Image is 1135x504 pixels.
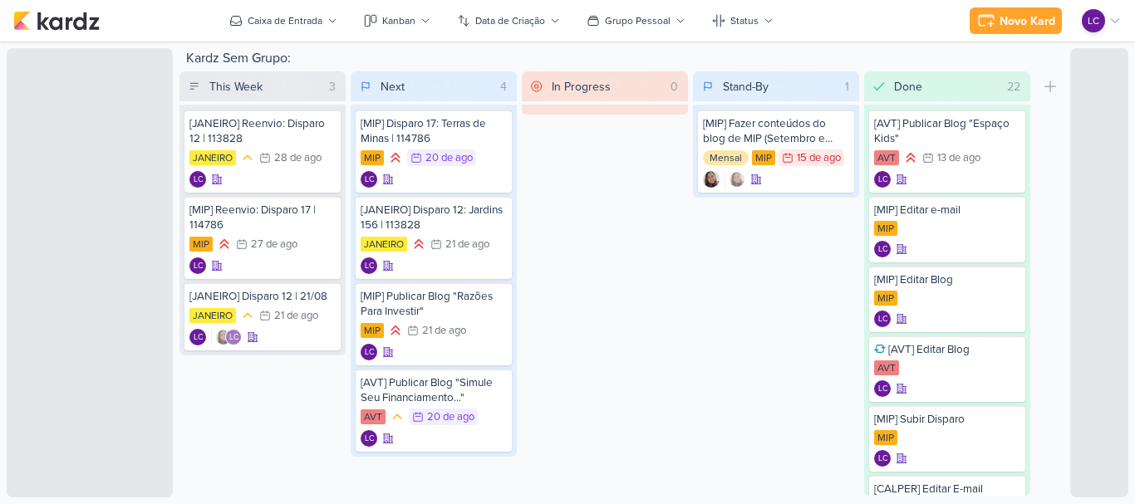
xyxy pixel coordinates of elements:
p: LC [878,385,887,394]
p: LC [365,176,374,184]
div: [MIP] Subir Disparo [874,412,1020,427]
div: [JANEIRO] Reenvio: Disparo 12 | 113828 [189,116,336,146]
div: Laís Costa [361,430,377,447]
img: Sharlene Khoury [729,171,745,188]
p: LC [365,349,374,357]
div: Criador(a): Laís Costa [361,257,377,274]
div: Prioridade Média [389,409,405,425]
div: Mensal [703,150,749,165]
div: Laís Costa [361,344,377,360]
div: Prioridade Alta [410,236,427,252]
p: LC [365,262,374,271]
div: 4 [494,78,513,95]
div: 28 de ago [274,153,322,164]
div: Prioridade Alta [387,149,404,166]
div: JANEIRO [189,308,236,323]
div: Laís Costa [189,171,206,188]
div: MIP [874,430,897,445]
div: [MIP] Disparo 17: Terras de Minas | 114786 [361,116,507,146]
p: LC [229,334,238,342]
div: AVT [361,409,386,424]
div: Prioridade Alta [387,322,404,339]
div: 0 [664,78,685,95]
div: Criador(a): Laís Costa [874,241,891,257]
div: 22 [1000,78,1027,95]
p: LC [878,176,887,184]
div: 21 de ago [445,239,489,250]
p: LC [194,334,203,342]
div: Colaboradores: Sharlene Khoury, Laís Costa [211,329,242,345]
div: Criador(a): Laís Costa [874,171,891,188]
div: Laís Costa [874,311,891,327]
div: [AVT] Publicar Blog "Espaço Kids" [874,116,1020,146]
div: [AVT] Publicar Blog "Simule Seu Financiamento..." [361,375,507,405]
div: Criador(a): Laís Costa [361,171,377,188]
div: [MIP] Fazer conteúdos do blog de MIP (Setembro e Outubro) [703,116,849,146]
div: Kardz Sem Grupo: [179,48,1064,71]
div: AVT [874,150,899,165]
div: 21 de ago [274,311,318,321]
img: kardz.app [13,11,100,31]
div: Criador(a): Laís Costa [874,311,891,327]
p: LC [878,455,887,463]
button: Novo Kard [970,7,1062,34]
div: Laís Costa [189,329,206,345]
p: LC [878,316,887,324]
div: Criador(a): Laís Costa [874,380,891,397]
div: Criador(a): Laís Costa [874,450,891,467]
div: MIP [361,150,384,165]
p: LC [194,262,203,271]
div: 1 [838,78,856,95]
div: [CALPER] Editar E-mail [874,482,1020,497]
div: Laís Costa [189,257,206,274]
div: [MIP] Reenvio: Disparo 17 | 114786 [189,203,336,232]
div: [MIP] Publicar Blog "Razões Para Investir" [361,289,507,319]
div: Criador(a): Laís Costa [361,430,377,447]
div: 21 de ago [422,325,466,336]
div: Prioridade Alta [216,236,233,252]
div: Laís Costa [225,329,242,345]
div: Criador(a): Laís Costa [361,344,377,360]
div: Prioridade Média [239,307,256,324]
p: LC [878,246,887,254]
div: MIP [752,150,775,165]
img: Sharlene Khoury [215,329,232,345]
div: 13 de ago [937,153,980,164]
div: JANEIRO [189,150,236,165]
div: Novo Kard [1000,12,1055,30]
img: Sharlene Khoury [703,171,720,188]
div: AVT [874,360,899,375]
div: [AVT] Editar Blog [874,342,1020,357]
div: 3 [322,78,342,95]
p: LC [194,176,203,184]
div: [JANEIRO] Disparo 12: Jardins 156 | 113828 [361,203,507,232]
div: Laís Costa [874,380,891,397]
div: [JANEIRO] Disparo 12 | 21/08 [189,289,336,304]
div: Criador(a): Laís Costa [189,257,206,274]
div: JANEIRO [361,237,407,252]
div: 20 de ago [425,153,473,164]
div: Prioridade Alta [902,149,919,166]
p: LC [1088,13,1099,28]
div: Prioridade Média [239,149,256,166]
div: 27 de ago [251,239,297,250]
div: MIP [361,323,384,338]
div: Criador(a): Laís Costa [189,171,206,188]
div: Laís Costa [361,171,377,188]
div: Laís Costa [874,450,891,467]
div: Laís Costa [1082,9,1105,32]
div: [MIP] Editar e-mail [874,203,1020,218]
div: Laís Costa [874,241,891,257]
div: MIP [874,221,897,236]
div: Laís Costa [874,171,891,188]
div: MIP [189,237,213,252]
div: Colaboradores: Sharlene Khoury [725,171,745,188]
div: Laís Costa [361,257,377,274]
div: [MIP] Editar Blog [874,272,1020,287]
p: LC [365,435,374,443]
div: 20 de ago [427,412,474,423]
div: Criador(a): Laís Costa [189,329,206,345]
div: 15 de ago [797,153,841,164]
div: Criador(a): Sharlene Khoury [703,171,720,188]
div: MIP [874,291,897,306]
